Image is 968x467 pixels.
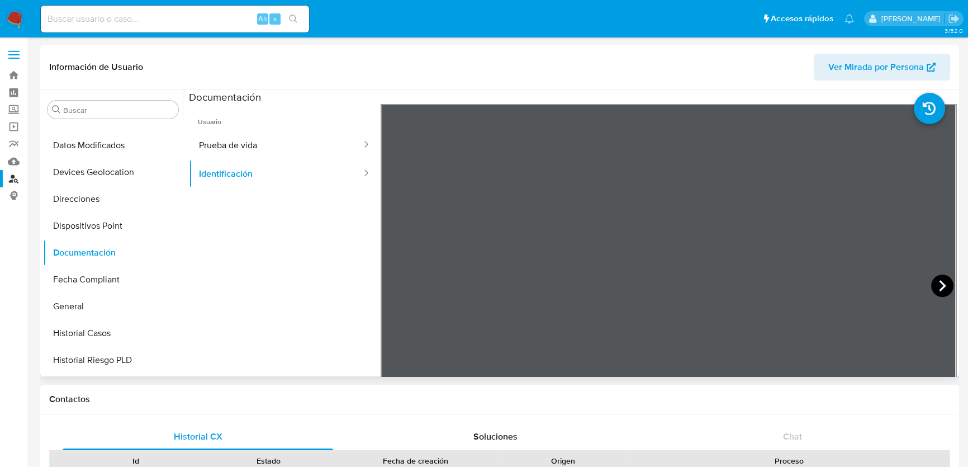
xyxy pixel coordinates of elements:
[43,159,183,186] button: Devices Geolocation
[49,394,950,405] h1: Contactos
[844,14,854,23] a: Notificaciones
[43,347,183,374] button: Historial Riesgo PLD
[343,455,489,466] div: Fecha de creación
[881,13,944,24] p: alejandra.barbieri@mercadolibre.com
[771,13,833,25] span: Accesos rápidos
[504,455,621,466] div: Origen
[637,455,942,466] div: Proceso
[43,132,183,159] button: Datos Modificados
[43,374,183,400] button: Historial de conversaciones
[49,62,143,73] h1: Información de Usuario
[41,12,309,26] input: Buscar usuario o caso...
[948,13,960,25] a: Salir
[52,105,61,114] button: Buscar
[828,54,924,81] span: Ver Mirada por Persona
[43,293,183,320] button: General
[63,105,174,115] input: Buscar
[173,430,222,443] span: Historial CX
[43,266,183,293] button: Fecha Compliant
[43,213,183,239] button: Dispositivos Point
[273,13,277,24] span: s
[282,11,305,27] button: search-icon
[210,455,326,466] div: Estado
[814,54,950,81] button: Ver Mirada por Persona
[783,430,802,443] span: Chat
[43,239,183,266] button: Documentación
[258,13,267,24] span: Alt
[77,455,194,466] div: Id
[43,320,183,347] button: Historial Casos
[43,186,183,213] button: Direcciones
[473,430,517,443] span: Soluciones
